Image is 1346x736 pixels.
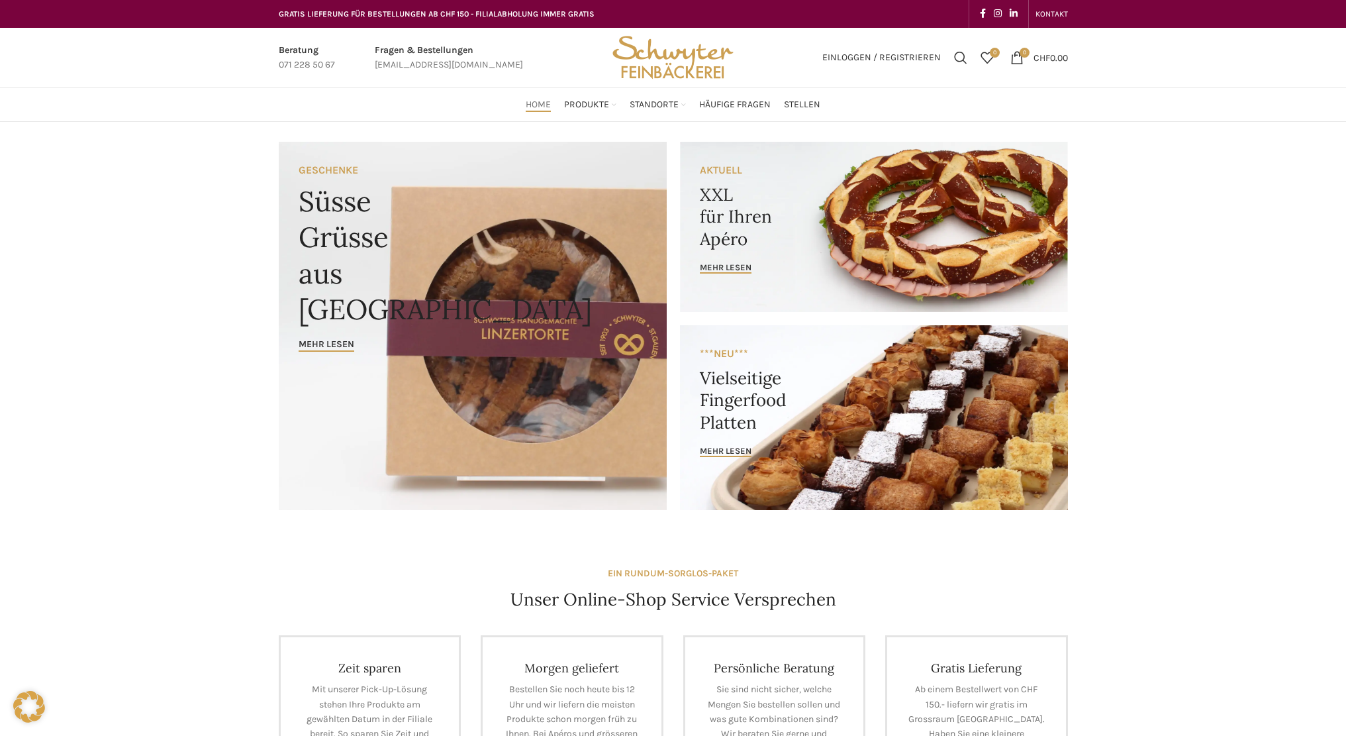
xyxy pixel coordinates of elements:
h4: Gratis Lieferung [907,660,1046,676]
a: Site logo [608,51,738,62]
img: Bäckerei Schwyter [608,28,738,87]
a: Infobox link [375,43,523,73]
a: Produkte [564,91,616,118]
span: Einloggen / Registrieren [822,53,941,62]
h4: Persönliche Beratung [705,660,844,676]
a: Facebook social link [976,5,990,23]
a: Banner link [680,142,1068,312]
span: GRATIS LIEFERUNG FÜR BESTELLUNGEN AB CHF 150 - FILIALABHOLUNG IMMER GRATIS [279,9,595,19]
a: 0 CHF0.00 [1004,44,1075,71]
div: Secondary navigation [1029,1,1075,27]
a: Banner link [680,325,1068,510]
span: Standorte [630,99,679,111]
a: Linkedin social link [1006,5,1022,23]
a: Banner link [279,142,667,510]
span: Home [526,99,551,111]
span: 0 [1020,48,1030,58]
span: Produkte [564,99,609,111]
span: 0 [990,48,1000,58]
h4: Unser Online-Shop Service Versprechen [510,588,836,611]
div: Meine Wunschliste [974,44,1000,71]
span: KONTAKT [1035,9,1068,19]
bdi: 0.00 [1034,52,1068,63]
a: Stellen [784,91,820,118]
a: Infobox link [279,43,335,73]
h4: Morgen geliefert [503,660,642,676]
h4: Zeit sparen [301,660,440,676]
a: Einloggen / Registrieren [816,44,947,71]
a: Standorte [630,91,686,118]
a: Häufige Fragen [699,91,771,118]
a: Instagram social link [990,5,1006,23]
a: Home [526,91,551,118]
a: Suchen [947,44,974,71]
a: 0 [974,44,1000,71]
span: CHF [1034,52,1050,63]
div: Main navigation [272,91,1075,118]
span: Stellen [784,99,820,111]
span: Häufige Fragen [699,99,771,111]
a: KONTAKT [1035,1,1068,27]
strong: EIN RUNDUM-SORGLOS-PAKET [608,568,738,579]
